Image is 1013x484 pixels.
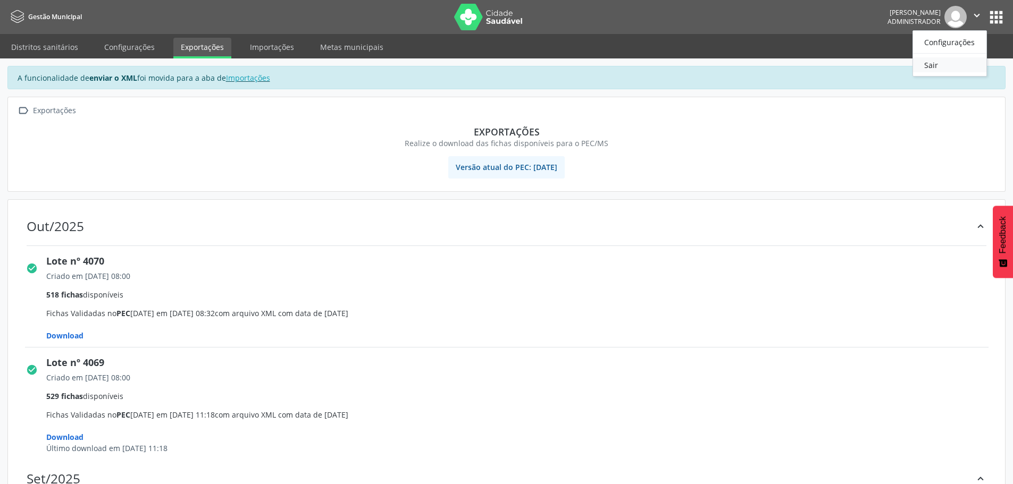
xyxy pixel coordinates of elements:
[27,218,84,234] div: Out/2025
[975,218,986,234] div: keyboard_arrow_up
[46,290,83,300] span: 518 fichas
[26,262,38,274] i: check_circle
[226,73,270,83] a: Importações
[97,38,162,56] a: Configurações
[89,73,137,83] strong: enviar o XML
[913,35,986,49] a: Configurações
[15,103,78,118] a:  Exportações
[987,8,1006,27] button: apps
[7,66,1006,89] div: A funcionalidade de foi movida para a aba de
[46,372,996,383] div: Criado em [DATE] 08:00
[173,38,231,58] a: Exportações
[46,390,996,402] div: disponíveis
[15,103,31,118] i: 
[215,410,348,420] span: com arquivo XML com data de [DATE]
[993,206,1013,278] button: Feedback - Mostrar pesquisa
[967,6,987,28] button: 
[31,103,78,118] div: Exportações
[975,220,986,232] i: keyboard_arrow_up
[913,57,986,72] a: Sair
[448,156,565,179] span: Versão atual do PEC: [DATE]
[971,10,983,21] i: 
[242,38,302,56] a: Importações
[46,289,996,300] div: disponíveis
[944,6,967,28] img: img
[23,138,990,149] div: Realize o download das fichas disponíveis para o PEC/MS
[998,216,1008,253] span: Feedback
[46,254,996,268] div: Lote nº 4070
[215,308,348,318] span: com arquivo XML com data de [DATE]
[46,270,996,341] span: Fichas Validadas no [DATE] em [DATE] 08:32
[46,372,996,454] span: Fichas Validadas no [DATE] em [DATE] 11:18
[46,330,83,341] span: Download
[888,17,941,26] span: Administrador
[28,12,82,21] span: Gestão Municipal
[23,126,990,138] div: Exportações
[888,8,941,17] div: [PERSON_NAME]
[912,30,987,77] ul: 
[313,38,391,56] a: Metas municipais
[4,38,86,56] a: Distritos sanitários
[26,364,38,376] i: check_circle
[46,270,996,282] div: Criado em [DATE] 08:00
[116,410,130,420] span: PEC
[46,443,996,454] div: Último download em [DATE] 11:18
[46,391,83,401] span: 529 fichas
[46,355,996,370] div: Lote nº 4069
[7,8,82,26] a: Gestão Municipal
[46,432,83,442] span: Download
[116,308,130,318] span: PEC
